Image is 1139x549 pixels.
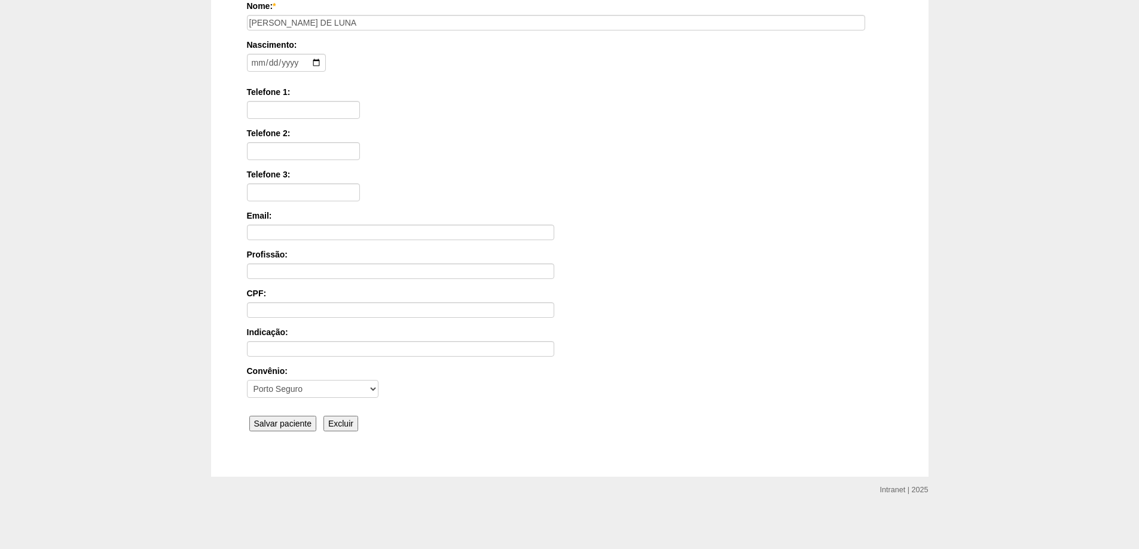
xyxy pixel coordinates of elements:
input: Excluir [323,416,358,431]
label: Profissão: [247,249,893,260]
input: Salvar paciente [249,416,317,431]
label: CPF: [247,287,893,299]
span: Este campo é obrigatório. [273,1,276,11]
label: Nascimento: [247,39,888,51]
label: Indicação: [247,326,893,338]
label: Convênio: [247,365,893,377]
label: Telefone 3: [247,168,893,180]
label: Telefone 1: [247,86,893,98]
label: Email: [247,210,893,222]
div: Intranet | 2025 [880,484,929,496]
label: Telefone 2: [247,127,893,139]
